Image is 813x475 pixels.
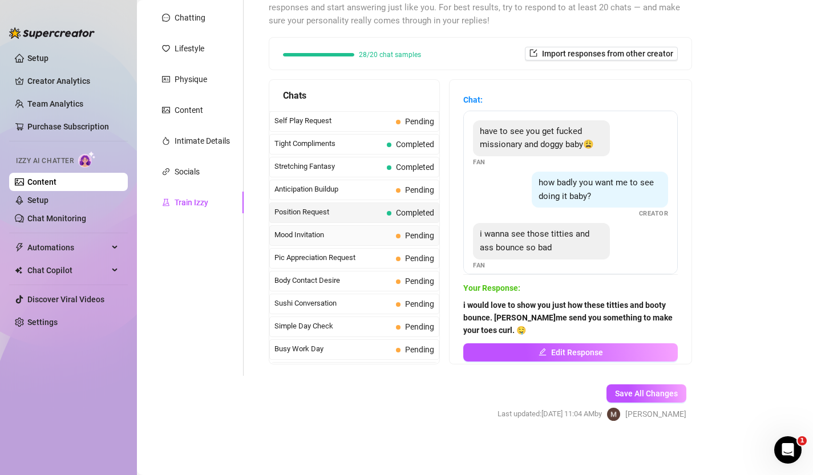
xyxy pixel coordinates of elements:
span: Fan [473,261,486,270]
span: Completed [396,140,434,149]
a: Chat Monitoring [27,214,86,223]
span: Simple Day Check [274,320,391,332]
a: Setup [27,54,48,63]
span: Chat Copilot [27,261,108,279]
span: Position Request [274,206,382,218]
span: Chats [283,88,306,103]
span: Stretching Fantasy [274,161,382,172]
span: experiment [162,198,170,206]
a: Discover Viral Videos [27,295,104,304]
span: import [529,49,537,57]
span: Pending [405,345,434,354]
span: Body Contact Desire [274,275,391,286]
button: Save All Changes [606,384,686,403]
iframe: Intercom live chat [774,436,802,464]
div: Chatting [175,11,205,24]
span: Mood Invitation [274,229,391,241]
button: Edit Response [463,343,678,362]
span: message [162,14,170,22]
div: Lifestyle [175,42,204,55]
span: Last updated: [DATE] 11:04 AM by [497,408,602,420]
span: how badly you want me to see doing it baby? [539,177,654,201]
span: fire [162,137,170,145]
span: link [162,168,170,176]
a: Content [27,177,56,186]
div: Physique [175,73,207,86]
span: Tight Compliments [274,138,382,149]
div: Train Izzy [175,196,208,209]
span: Pending [405,254,434,263]
span: Edit Response [551,348,603,357]
span: Pic Appreciation Request [274,252,391,263]
button: Import responses from other creator [525,47,678,60]
span: Anticipation Buildup [274,184,391,195]
strong: Your Response: [463,283,520,293]
span: [PERSON_NAME] [625,408,686,420]
div: Socials [175,165,200,178]
span: have to see you get fucked missionary and doggy baby😩 [480,126,594,150]
span: Pending [405,185,434,194]
span: Self Play Request [274,115,391,127]
strong: i would love to show you just how these titties and booty bounce. [PERSON_NAME]me send you someth... [463,301,673,335]
span: Pending [405,322,434,331]
span: Pending [405,117,434,126]
span: thunderbolt [15,243,24,252]
div: Content [175,104,203,116]
span: Busy Work Day [274,343,391,355]
img: logo-BBDzfeDw.svg [9,27,95,39]
img: AI Chatter [78,151,96,168]
span: heart [162,44,170,52]
img: Maye Gemini [607,408,620,421]
a: Setup [27,196,48,205]
span: Izzy AI Chatter [16,156,74,167]
img: Chat Copilot [15,266,22,274]
span: Import responses from other creator [542,49,673,58]
span: i wanna see those titties and ass bounce so bad [480,229,589,253]
span: Sushi Conversation [274,298,391,309]
span: Pending [405,231,434,240]
span: Completed [396,208,434,217]
span: picture [162,106,170,114]
span: Pending [405,277,434,286]
span: edit [539,348,547,356]
span: Completed [396,163,434,172]
a: Team Analytics [27,99,83,108]
span: Creator [639,209,669,218]
span: Pending [405,299,434,308]
span: 1 [798,436,807,445]
strong: Chat: [463,95,483,104]
a: Settings [27,318,58,327]
a: Purchase Subscription [27,117,119,136]
span: Save All Changes [615,389,678,398]
span: idcard [162,75,170,83]
div: Intimate Details [175,135,230,147]
a: Creator Analytics [27,72,119,90]
span: 28/20 chat samples [359,51,421,58]
span: Automations [27,238,108,257]
span: Fan [473,157,486,167]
